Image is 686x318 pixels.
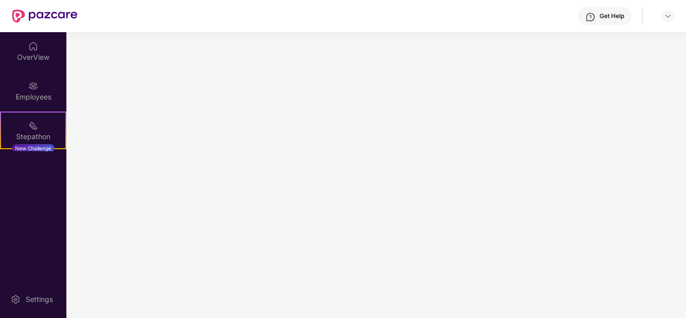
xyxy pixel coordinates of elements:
[1,132,65,142] div: Stepathon
[28,121,38,131] img: svg+xml;base64,PHN2ZyB4bWxucz0iaHR0cDovL3d3dy53My5vcmcvMjAwMC9zdmciIHdpZHRoPSIyMSIgaGVpZ2h0PSIyMC...
[585,12,595,22] img: svg+xml;base64,PHN2ZyBpZD0iSGVscC0zMngzMiIgeG1sbnM9Imh0dHA6Ly93d3cudzMub3JnLzIwMDAvc3ZnIiB3aWR0aD...
[28,81,38,91] img: svg+xml;base64,PHN2ZyBpZD0iRW1wbG95ZWVzIiB4bWxucz0iaHR0cDovL3d3dy53My5vcmcvMjAwMC9zdmciIHdpZHRoPS...
[599,12,624,20] div: Get Help
[664,12,672,20] img: svg+xml;base64,PHN2ZyBpZD0iRHJvcGRvd24tMzJ4MzIiIHhtbG5zPSJodHRwOi8vd3d3LnczLm9yZy8yMDAwL3N2ZyIgd2...
[28,41,38,51] img: svg+xml;base64,PHN2ZyBpZD0iSG9tZSIgeG1sbnM9Imh0dHA6Ly93d3cudzMub3JnLzIwMDAvc3ZnIiB3aWR0aD0iMjAiIG...
[12,144,54,152] div: New Challenge
[11,294,21,304] img: svg+xml;base64,PHN2ZyBpZD0iU2V0dGluZy0yMHgyMCIgeG1sbnM9Imh0dHA6Ly93d3cudzMub3JnLzIwMDAvc3ZnIiB3aW...
[23,294,56,304] div: Settings
[12,10,77,23] img: New Pazcare Logo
